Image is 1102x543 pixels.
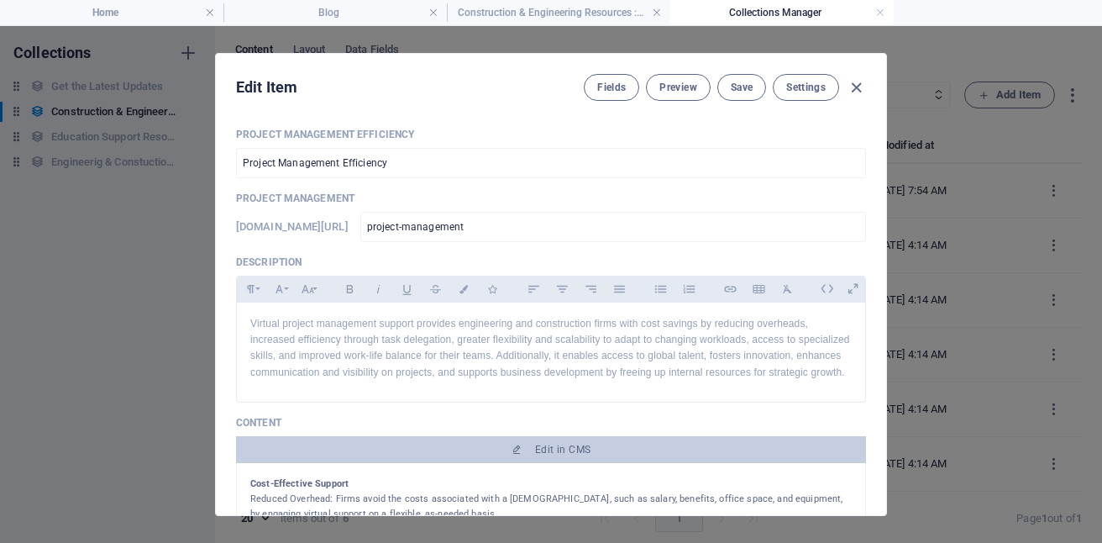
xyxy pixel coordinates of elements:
[840,276,866,302] i: Open as overlay
[447,3,670,22] h4: Construction & Engineering Resources : Single Page Layout
[250,316,852,381] p: Virtual project management support provides engineering and construction firms with cost savings ...
[250,492,852,522] p: Reduced Overhead: Firms avoid the costs associated with a [DEMOGRAPHIC_DATA], such as salary, ben...
[236,192,866,205] p: Project Management
[393,278,420,300] button: Underline (Ctrl+U)
[814,276,840,302] i: Edit HTML
[717,74,766,101] button: Save
[647,278,674,300] button: Unordered List
[479,278,506,300] button: Icons
[223,3,447,22] h4: Blog
[236,77,297,98] h2: Edit Item
[236,128,866,141] p: Project Management Efficiency
[646,74,710,101] button: Preview
[236,436,866,463] button: Edit in CMS
[606,278,632,300] button: Align Justify
[745,278,772,300] button: Insert Table
[786,81,826,94] span: Settings
[670,3,894,22] h4: Collections Manager
[535,443,590,456] span: Edit in CMS
[250,478,349,489] strong: Cost-Effective Support
[236,416,866,430] p: Content
[236,217,349,237] h6: Slug is the URL under which this item can be found, so it must be unique.
[422,278,449,300] button: Strikethrough
[237,278,264,300] button: Paragraph Format
[773,74,839,101] button: Settings
[336,278,363,300] button: Bold (Ctrl+B)
[236,256,866,269] p: Description
[577,278,604,300] button: Align Right
[584,74,639,101] button: Fields
[294,278,321,300] button: Font Size
[675,278,702,300] button: Ordered List
[450,278,477,300] button: Colors
[774,278,800,300] button: Clear Formatting
[659,81,696,94] span: Preview
[597,81,626,94] span: Fields
[265,278,292,300] button: Font Family
[520,278,547,300] button: Align Left
[731,81,753,94] span: Save
[548,278,575,300] button: Align Center
[716,278,743,300] button: Insert Link
[365,278,391,300] button: Italic (Ctrl+I)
